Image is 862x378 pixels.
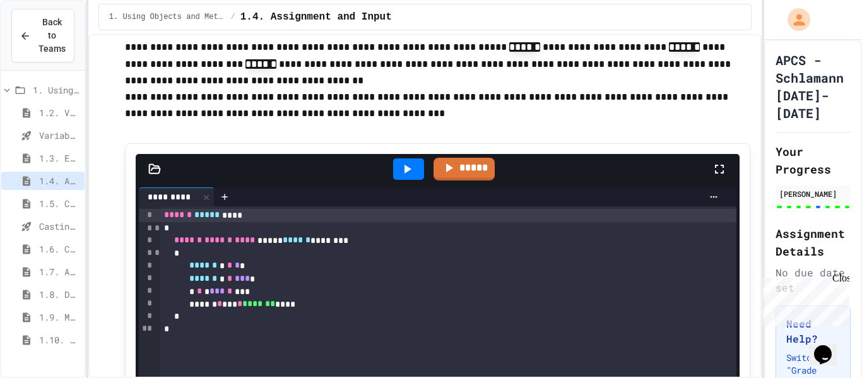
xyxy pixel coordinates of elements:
[39,288,80,301] span: 1.8. Documentation with Comments and Preconditions
[39,333,80,346] span: 1.10. Calling Class Methods
[779,188,847,199] div: [PERSON_NAME]
[5,5,87,80] div: Chat with us now!Close
[776,143,851,178] h2: Your Progress
[240,9,392,25] span: 1.4. Assignment and Input
[776,265,851,295] div: No due date set
[786,316,840,346] h3: Need Help?
[33,83,80,97] span: 1. Using Objects and Methods
[39,220,80,233] span: Casting and Ranges of variables - Quiz
[39,265,80,278] span: 1.7. APIs and Libraries
[231,12,235,22] span: /
[39,310,80,324] span: 1.9. Method Signatures
[109,12,226,22] span: 1. Using Objects and Methods
[11,9,74,62] button: Back to Teams
[39,197,80,210] span: 1.5. Casting and Ranges of Values
[776,51,851,122] h1: APCS - Schlamann [DATE]-[DATE]
[809,328,849,365] iframe: chat widget
[757,273,849,326] iframe: chat widget
[776,225,851,260] h2: Assignment Details
[38,16,66,56] span: Back to Teams
[39,129,80,142] span: Variables and Data Types - Quiz
[39,174,80,187] span: 1.4. Assignment and Input
[39,106,80,119] span: 1.2. Variables and Data Types
[39,242,80,256] span: 1.6. Compound Assignment Operators
[39,151,80,165] span: 1.3. Expressions and Output [New]
[774,5,813,34] div: My Account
